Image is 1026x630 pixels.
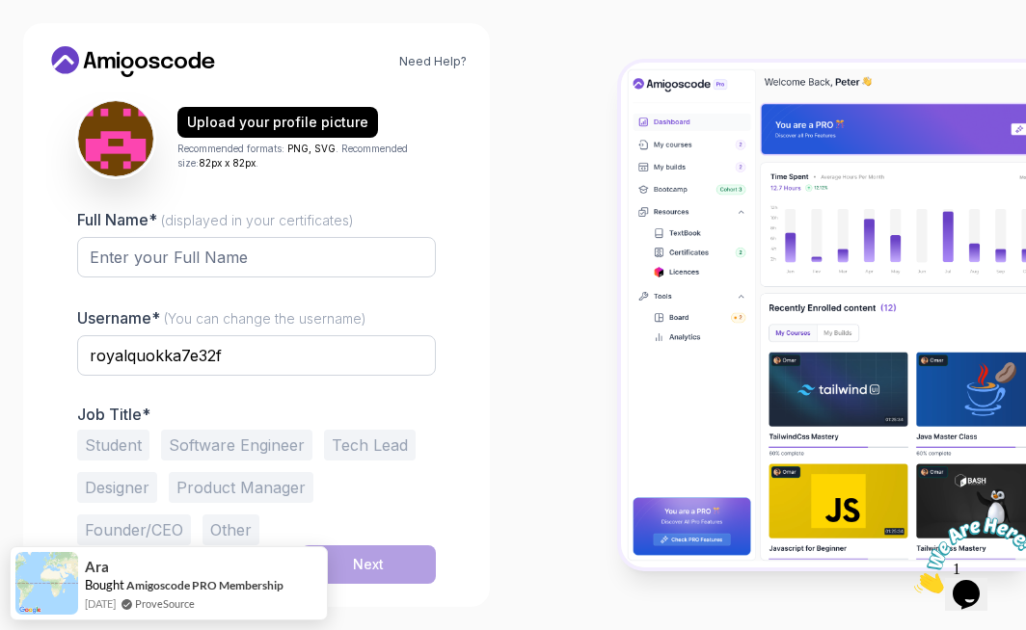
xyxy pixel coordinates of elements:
span: [DATE] [85,595,116,612]
img: Chat attention grabber [8,8,127,84]
span: Bought [85,577,124,592]
span: 82px x 82px [199,157,256,169]
a: Home link [46,46,220,77]
button: Software Engineer [161,430,312,460]
span: Ara [85,559,109,575]
a: Amigoscode PRO Membership [126,578,283,592]
p: Recommended formats: . Recommended size: . [177,142,436,171]
p: Job Title* [77,405,436,424]
label: Full Name* [77,210,354,229]
button: Founder/CEO [77,514,191,545]
button: Student [77,430,149,460]
span: (You can change the username) [164,310,366,327]
div: Upload your profile picture [187,113,368,132]
button: Tech Lead [324,430,416,460]
button: Other [202,514,259,545]
span: (displayed in your certificates) [161,212,354,228]
a: Need Help? [399,54,467,69]
label: Username* [77,308,366,328]
iframe: chat widget [906,510,1026,601]
input: Enter your Username [77,335,436,376]
button: Designer [77,472,157,503]
a: ProveSource [135,595,195,612]
span: 1 [8,8,15,24]
img: Amigoscode Dashboard [621,63,1026,566]
button: Next [301,545,436,584]
button: Product Manager [169,472,313,503]
div: Next [353,555,384,574]
span: PNG, SVG [287,143,336,154]
img: provesource social proof notification image [15,552,78,615]
input: Enter your Full Name [77,237,436,277]
button: Upload your profile picture [177,107,378,138]
img: user profile image [78,101,153,176]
